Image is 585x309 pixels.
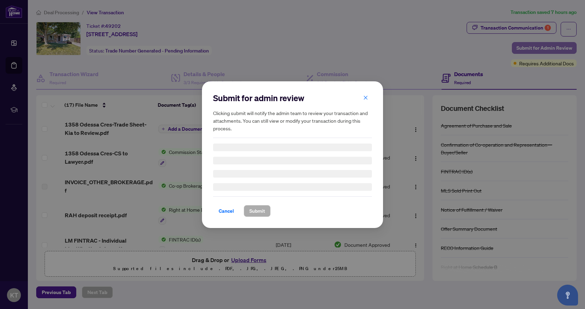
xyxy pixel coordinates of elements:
[557,285,578,306] button: Open asap
[219,205,234,217] span: Cancel
[213,205,240,217] button: Cancel
[363,95,368,100] span: close
[213,109,372,132] h5: Clicking submit will notify the admin team to review your transaction and attachments. You can st...
[244,205,271,217] button: Submit
[213,92,372,104] h2: Submit for admin review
